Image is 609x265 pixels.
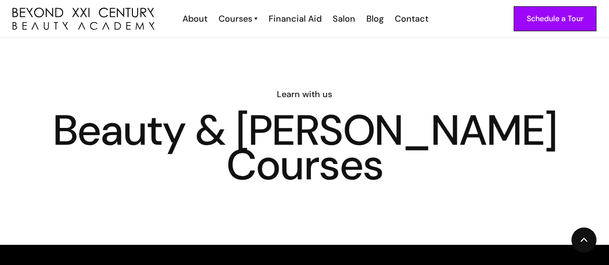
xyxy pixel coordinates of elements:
div: About [182,13,207,25]
a: Schedule a Tour [514,6,596,31]
a: About [176,13,212,25]
h6: Learn with us [13,88,596,101]
div: Financial Aid [269,13,322,25]
div: Blog [366,13,384,25]
a: Courses [219,13,258,25]
div: Courses [219,13,252,25]
a: home [13,8,155,30]
a: Salon [326,13,360,25]
a: Financial Aid [262,13,326,25]
div: Salon [333,13,355,25]
a: Blog [360,13,389,25]
a: Contact [389,13,433,25]
img: beyond 21st century beauty academy logo [13,8,155,30]
div: Contact [395,13,428,25]
h1: Beauty & [PERSON_NAME] Courses [13,113,596,182]
div: Schedule a Tour [527,13,583,25]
